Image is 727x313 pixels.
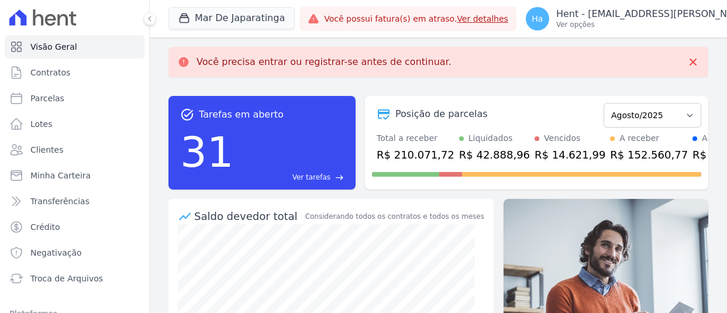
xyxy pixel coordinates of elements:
a: Clientes [5,138,144,161]
a: Parcelas [5,87,144,110]
a: Visão Geral [5,35,144,59]
span: Visão Geral [30,41,77,53]
div: A receber [619,132,659,145]
div: R$ 14.621,99 [535,147,605,163]
span: east [335,173,344,182]
button: Mar De Japaratinga [168,7,295,29]
span: task_alt [180,108,194,122]
div: R$ 210.071,72 [377,147,454,163]
a: Troca de Arquivos [5,267,144,290]
span: Minha Carteira [30,170,91,181]
a: Lotes [5,112,144,136]
p: Você precisa entrar ou registrar-se antes de continuar. [197,56,452,68]
span: Crédito [30,221,60,233]
span: Ver tarefas [292,172,330,183]
span: Ha [532,15,543,23]
span: Transferências [30,195,89,207]
span: Troca de Arquivos [30,273,103,284]
a: Minha Carteira [5,164,144,187]
a: Ver detalhes [457,14,508,23]
div: Considerando todos os contratos e todos os meses [305,211,484,222]
a: Ver tarefas east [239,172,344,183]
a: Crédito [5,215,144,239]
div: 31 [180,122,234,183]
a: Transferências [5,190,144,213]
span: Parcelas [30,92,64,104]
span: Negativação [30,247,82,259]
div: Vencidos [544,132,580,145]
span: Lotes [30,118,53,130]
span: Tarefas em aberto [199,108,284,122]
span: Clientes [30,144,63,156]
div: Total a receber [377,132,454,145]
span: Contratos [30,67,70,78]
span: Você possui fatura(s) em atraso. [324,13,508,25]
div: R$ 42.888,96 [459,147,530,163]
div: Posição de parcelas [395,107,488,121]
div: Saldo devedor total [194,208,303,224]
a: Negativação [5,241,144,264]
div: R$ 152.560,77 [610,147,688,163]
a: Contratos [5,61,144,84]
div: Liquidados [468,132,513,145]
